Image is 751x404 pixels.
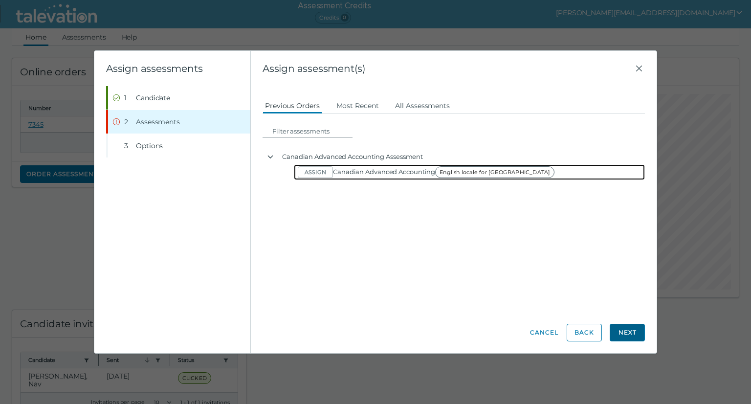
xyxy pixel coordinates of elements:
[263,63,633,74] span: Assign assessment(s)
[567,324,602,341] button: Back
[124,117,132,127] div: 2
[108,110,250,134] button: Error
[112,118,120,126] cds-icon: Error
[124,93,132,103] div: 1
[333,168,557,176] span: Canadian Advanced Accounting
[124,141,132,151] div: 3
[108,134,250,157] button: 3Options
[268,125,353,137] input: Filter assessments
[435,166,554,178] span: English locale for [GEOGRAPHIC_DATA]
[112,94,120,102] cds-icon: Completed
[263,96,322,114] button: Previous Orders
[136,141,163,151] span: Options
[298,166,333,178] button: Assign
[278,149,645,164] div: Canadian Advanced Accounting Assessment
[106,63,202,74] clr-wizard-title: Assign assessments
[108,86,250,110] button: Completed
[106,86,250,157] nav: Wizard steps
[530,324,559,341] button: Cancel
[610,324,645,341] button: Next
[136,117,180,127] span: Assessments
[393,96,452,114] button: All Assessments
[136,93,170,103] span: Candidate
[334,96,381,114] button: Most Recent
[633,63,645,74] button: Close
